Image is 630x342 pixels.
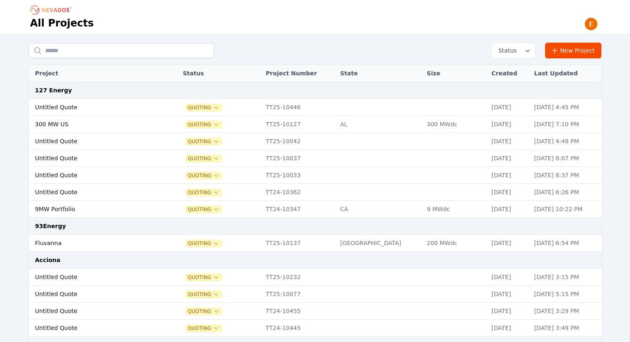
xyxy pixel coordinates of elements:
td: 200 MWdc [422,235,487,252]
td: [DATE] 10:22 PM [530,201,602,218]
tr: Untitled QuoteQuotingTT25-10033[DATE][DATE] 8:37 PM [29,167,602,184]
button: Quoting [186,189,221,196]
td: TT25-10127 [262,116,336,133]
td: AL [336,116,422,133]
th: Project Number [262,65,336,82]
button: Quoting [186,121,221,128]
tr: Untitled QuoteQuotingTT24-10455[DATE][DATE] 3:29 PM [29,303,602,320]
td: [DATE] [488,116,530,133]
th: Last Updated [530,65,602,82]
button: Quoting [186,325,221,332]
button: Quoting [186,172,221,179]
td: [DATE] 3:15 PM [530,269,602,286]
td: [DATE] 4:48 PM [530,133,602,150]
th: State [336,65,422,82]
button: Quoting [186,104,221,111]
td: [DATE] 8:07 PM [530,150,602,167]
button: Quoting [186,138,221,145]
tr: Untitled QuoteQuotingTT25-10042[DATE][DATE] 4:48 PM [29,133,602,150]
td: [DATE] [488,320,530,337]
tr: Untitled QuoteQuotingTT25-10446[DATE][DATE] 4:45 PM [29,99,602,116]
td: TT25-10446 [262,99,336,116]
button: Quoting [186,240,221,247]
tr: 300 MW USQuotingTT25-10127AL300 MWdc[DATE][DATE] 7:10 PM [29,116,602,133]
td: [DATE] [488,303,530,320]
td: [DATE] 3:29 PM [530,303,602,320]
td: [DATE] 8:37 PM [530,167,602,184]
img: Emily Walker [584,17,598,31]
button: Quoting [186,155,221,162]
th: Status [179,65,261,82]
td: Fluvanna [29,235,158,252]
th: Project [29,65,158,82]
span: Status [495,46,517,55]
td: Untitled Quote [29,150,158,167]
td: 9MW Portfolio [29,201,158,218]
td: [DATE] [488,99,530,116]
td: Untitled Quote [29,269,158,286]
td: [DATE] [488,269,530,286]
td: TT25-10037 [262,150,336,167]
td: TT24-10347 [262,201,336,218]
td: [DATE] 7:10 PM [530,116,602,133]
td: Untitled Quote [29,99,158,116]
td: [DATE] [488,184,530,201]
td: [DATE] 6:26 PM [530,184,602,201]
td: Untitled Quote [29,184,158,201]
td: [DATE] 4:45 PM [530,99,602,116]
td: TT25-10033 [262,167,336,184]
td: TT24-10362 [262,184,336,201]
td: TT25-10077 [262,286,336,303]
td: [DATE] [488,235,530,252]
td: [DATE] [488,286,530,303]
td: TT24-10455 [262,303,336,320]
td: TT25-10232 [262,269,336,286]
td: TT24-10445 [262,320,336,337]
h1: All Projects [30,17,94,30]
td: Untitled Quote [29,320,158,337]
tr: 9MW PortfolioQuotingTT24-10347CA9 MWdc[DATE][DATE] 10:22 PM [29,201,602,218]
tr: FluvannaQuotingTT25-10137[GEOGRAPHIC_DATA]200 MWdc[DATE][DATE] 6:54 PM [29,235,602,252]
td: Untitled Quote [29,286,158,303]
tr: Untitled QuoteQuotingTT25-10232[DATE][DATE] 3:15 PM [29,269,602,286]
td: 127 Energy [29,82,602,99]
td: TT25-10137 [262,235,336,252]
td: [DATE] [488,150,530,167]
tr: Untitled QuoteQuotingTT25-10077[DATE][DATE] 5:15 PM [29,286,602,303]
td: Untitled Quote [29,303,158,320]
button: Status [492,43,535,58]
nav: Breadcrumb [30,3,74,17]
button: Quoting [186,308,221,315]
tr: Untitled QuoteQuotingTT25-10037[DATE][DATE] 8:07 PM [29,150,602,167]
td: TT25-10042 [262,133,336,150]
button: Quoting [186,206,221,213]
td: CA [336,201,422,218]
td: [DATE] 3:49 PM [530,320,602,337]
tr: Untitled QuoteQuotingTT24-10362[DATE][DATE] 6:26 PM [29,184,602,201]
td: 300 MWdc [422,116,487,133]
td: Acciona [29,252,602,269]
td: Untitled Quote [29,167,158,184]
td: [DATE] 6:54 PM [530,235,602,252]
th: Created [488,65,530,82]
td: [DATE] [488,167,530,184]
span: Quoting [186,291,221,298]
a: New Project [545,43,602,58]
td: 93Energy [29,218,602,235]
td: 300 MW US [29,116,158,133]
td: [GEOGRAPHIC_DATA] [336,235,422,252]
td: Untitled Quote [29,133,158,150]
td: [DATE] [488,201,530,218]
td: 9 MWdc [422,201,487,218]
button: Quoting [186,274,221,281]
